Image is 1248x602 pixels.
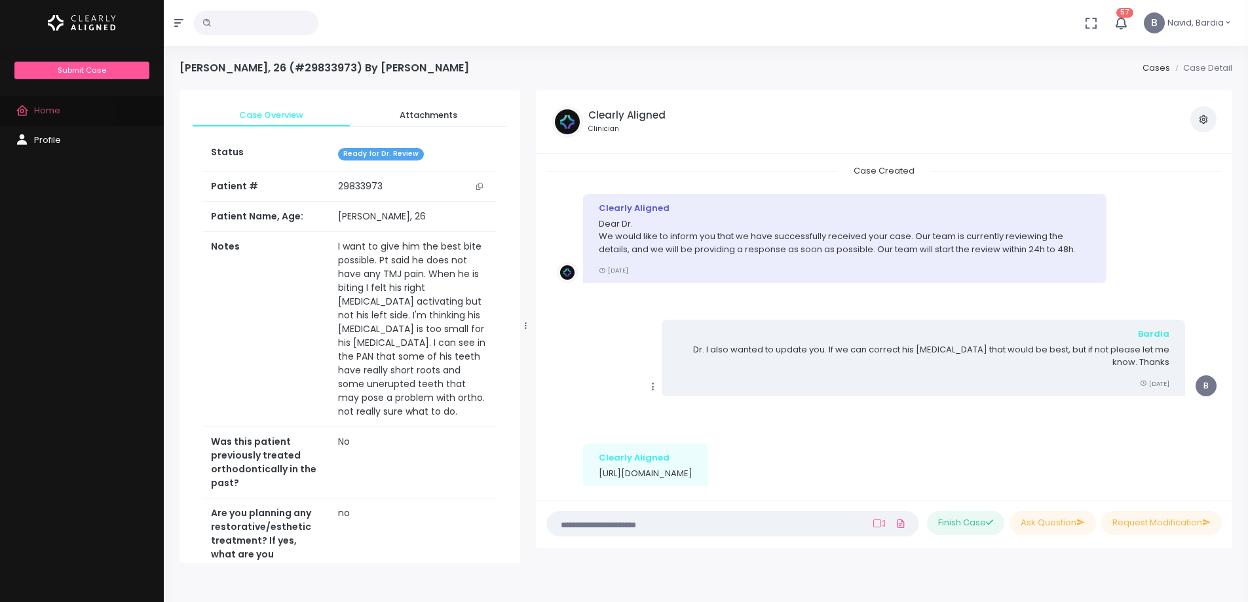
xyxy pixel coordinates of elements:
[180,90,520,563] div: scrollable content
[180,62,469,74] h4: [PERSON_NAME], 26 (#29833973) By [PERSON_NAME]
[927,511,1004,535] button: Finish Case
[1101,511,1222,535] button: Request Modification
[588,109,666,121] h5: Clearly Aligned
[34,104,60,117] span: Home
[203,171,330,202] th: Patient #
[330,232,497,427] td: I want to give him the best bite possible. Pt said he does not have any TMJ pain. When he is biti...
[203,499,330,584] th: Are you planning any restorative/esthetic treatment? If yes, what are you planning?
[588,124,666,134] small: Clinician
[360,109,497,122] span: Attachments
[330,172,497,202] td: 29833973
[599,217,1091,256] p: Dear Dr. We would like to inform you that we have successfully received your case. Our team is cu...
[599,266,628,274] small: [DATE]
[1144,12,1165,33] span: B
[1010,511,1096,535] button: Ask Question
[1196,375,1217,396] span: B
[203,202,330,232] th: Patient Name, Age:
[330,202,497,232] td: [PERSON_NAME], 26
[838,160,930,181] span: Case Created
[330,499,497,584] td: no
[599,202,1091,215] div: Clearly Aligned
[599,451,692,464] div: Clearly Aligned
[48,9,116,37] img: Logo Horizontal
[677,328,1169,341] div: Bardia
[14,62,149,79] a: Submit Case
[677,343,1169,369] p: Dr. I also wanted to update you. If we can correct his [MEDICAL_DATA] that would be best, but if ...
[203,232,330,427] th: Notes
[1140,379,1169,388] small: [DATE]
[1167,16,1224,29] span: Navid, Bardia
[58,65,106,75] span: Submit Case
[330,427,497,499] td: No
[893,512,909,535] a: Add Files
[1170,62,1232,75] li: Case Detail
[203,109,339,122] span: Case Overview
[338,148,424,160] span: Ready for Dr. Review
[871,518,888,529] a: Add Loom Video
[1143,62,1170,74] a: Cases
[34,134,61,146] span: Profile
[1116,8,1133,18] span: 57
[203,138,330,171] th: Status
[203,427,330,499] th: Was this patient previously treated orthodontically in the past?
[599,467,692,480] p: [URL][DOMAIN_NAME]
[546,164,1222,487] div: scrollable content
